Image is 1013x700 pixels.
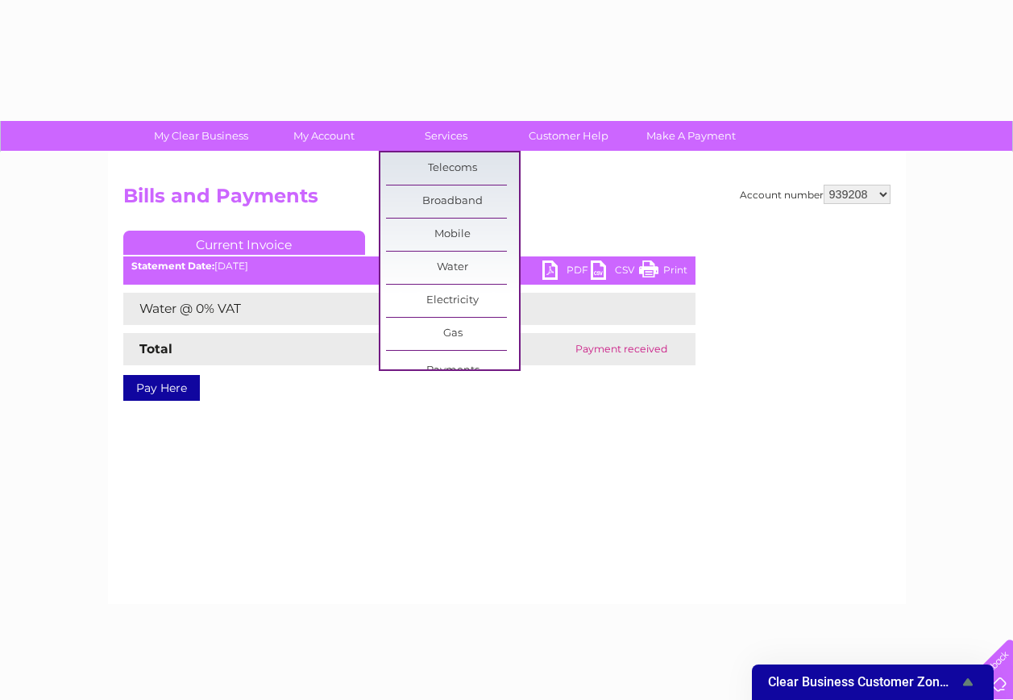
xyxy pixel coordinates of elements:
[123,231,365,255] a: Current Invoice
[380,121,513,151] a: Services
[386,318,519,350] a: Gas
[123,185,891,215] h2: Bills and Payments
[768,675,958,690] span: Clear Business Customer Zone Survey
[502,121,635,151] a: Customer Help
[740,185,891,204] div: Account number
[386,355,519,387] a: Payments
[123,260,695,272] div: [DATE]
[386,185,519,218] a: Broadband
[591,260,639,284] a: CSV
[386,219,519,251] a: Mobile
[386,252,519,284] a: Water
[139,341,172,356] strong: Total
[542,260,591,284] a: PDF
[386,285,519,317] a: Electricity
[386,152,519,185] a: Telecoms
[639,260,687,284] a: Print
[768,673,978,692] button: Show survey - Clear Business Customer Zone Survey
[257,121,390,151] a: My Account
[625,121,758,151] a: Make A Payment
[467,293,666,325] td: £258.17
[547,333,695,365] td: Payment received
[135,121,268,151] a: My Clear Business
[123,375,200,401] a: Pay Here
[123,293,467,325] td: Water @ 0% VAT
[131,260,214,272] b: Statement Date:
